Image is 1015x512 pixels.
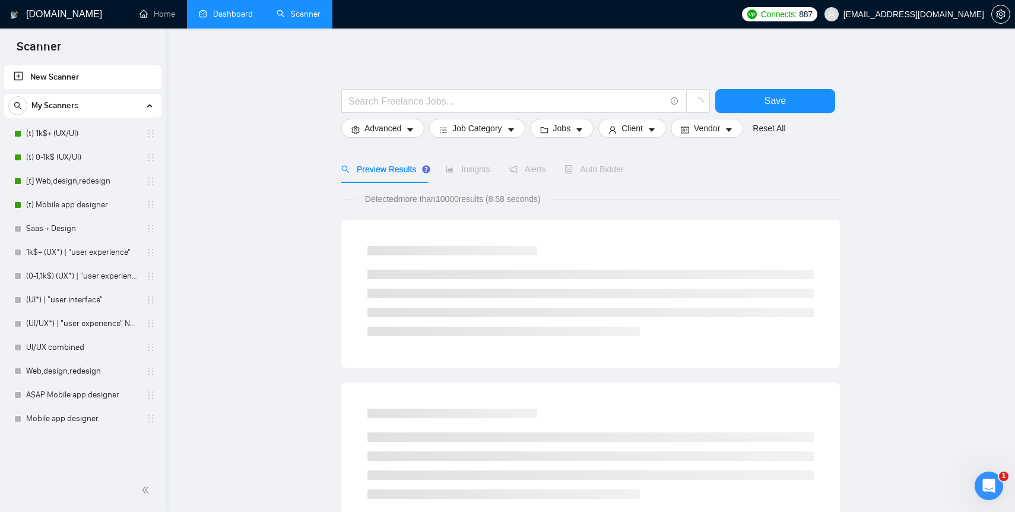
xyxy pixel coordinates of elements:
[429,119,525,138] button: barsJob Categorycaret-down
[747,10,757,19] img: upwork-logo.png
[141,484,153,496] span: double-left
[975,472,1003,500] iframe: Intercom live chat
[26,122,139,146] a: (t) 1k$+ (UX/UI)
[146,248,156,257] span: holder
[681,125,689,134] span: idcard
[199,9,253,19] a: dashboardDashboard
[341,165,350,173] span: search
[9,102,27,110] span: search
[725,125,733,134] span: caret-down
[827,10,836,18] span: user
[608,125,617,134] span: user
[991,10,1010,19] a: setting
[348,94,665,109] input: Search Freelance Jobs...
[991,5,1010,24] button: setting
[507,125,515,134] span: caret-down
[146,343,156,352] span: holder
[452,122,502,135] span: Job Category
[540,125,548,134] span: folder
[14,65,152,89] a: New Scanner
[26,383,139,407] a: ASAP Mobile app designer
[4,94,161,431] li: My Scanners
[446,165,454,173] span: area-chart
[146,129,156,138] span: holder
[364,122,401,135] span: Advanced
[553,122,571,135] span: Jobs
[694,122,720,135] span: Vendor
[341,119,424,138] button: settingAdvancedcaret-down
[799,8,812,21] span: 887
[26,146,139,169] a: (t) 0-1k$ (UX/UI)
[4,65,161,89] li: New Scanner
[351,125,360,134] span: setting
[26,288,139,312] a: (UI*) | "user interface"
[146,366,156,376] span: holder
[26,169,139,193] a: [t] Web,design,redesign
[671,97,678,105] span: info-circle
[509,165,518,173] span: notification
[671,119,743,138] button: idcardVendorcaret-down
[341,165,427,174] span: Preview Results
[146,295,156,305] span: holder
[146,153,156,162] span: holder
[10,5,18,24] img: logo
[564,165,573,173] span: robot
[146,200,156,210] span: holder
[277,9,321,19] a: searchScanner
[575,125,583,134] span: caret-down
[26,336,139,359] a: UI/UX combined
[446,165,490,174] span: Insights
[26,217,139,241] a: Saas + Design
[693,97,703,108] span: loading
[26,312,139,336] a: (UI/UX*) | "user experience" NEW
[715,89,835,113] button: Save
[31,94,78,118] span: My Scanners
[139,9,175,19] a: homeHome
[146,224,156,233] span: holder
[146,176,156,186] span: holder
[509,165,546,174] span: Alerts
[146,390,156,400] span: holder
[146,271,156,281] span: holder
[564,165,623,174] span: Auto Bidder
[648,125,656,134] span: caret-down
[8,96,27,115] button: search
[765,93,786,108] span: Save
[26,407,139,431] a: Mobile app designer
[146,414,156,423] span: holder
[406,125,414,134] span: caret-down
[621,122,643,135] span: Client
[357,192,549,206] span: Detected more than 10000 results (8.58 seconds)
[753,122,785,135] a: Reset All
[999,472,1008,481] span: 1
[26,193,139,217] a: (t) Mobile app designer
[26,264,139,288] a: (0-1,1k$) (UX*) | "user experience"
[421,164,432,175] div: Tooltip anchor
[530,119,594,138] button: folderJobscaret-down
[26,241,139,264] a: 1k$+ (UX*) | "user experience"
[598,119,666,138] button: userClientcaret-down
[761,8,797,21] span: Connects:
[146,319,156,328] span: holder
[7,38,71,63] span: Scanner
[439,125,448,134] span: bars
[992,10,1010,19] span: setting
[26,359,139,383] a: Web,design,redesign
